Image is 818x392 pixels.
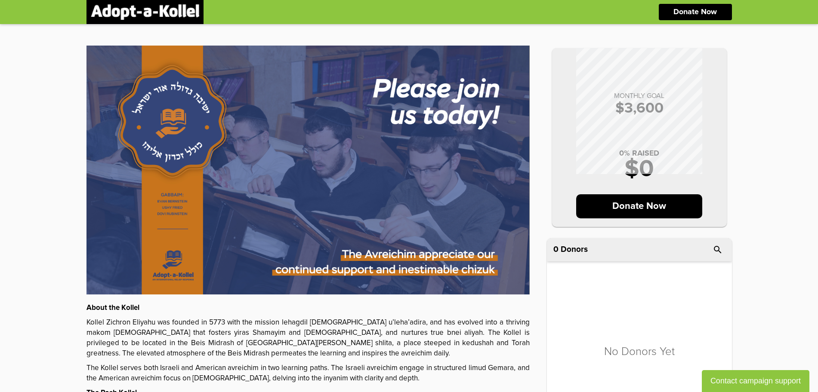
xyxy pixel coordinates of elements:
[561,92,718,99] p: MONTHLY GOAL
[86,304,139,312] strong: About the Kollel
[713,245,723,255] i: search
[576,194,702,218] p: Donate Now
[604,346,675,357] p: No Donors Yet
[86,318,530,359] p: Kollel Zichron Eliyahu was founded in 5773 with the mission lehagdil [DEMOGRAPHIC_DATA] u’leha’ad...
[86,363,530,384] p: The Kollel serves both Israeli and American avreichim in two learning paths. The Israeli avreichi...
[561,101,718,116] p: $
[91,4,199,20] img: logonobg.png
[86,46,530,294] img: WwVJ83BnXx.hRfpiINgCa.jpg
[673,8,717,16] p: Donate Now
[561,245,588,254] p: Donors
[702,370,809,392] button: Contact campaign support
[553,245,559,254] span: 0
